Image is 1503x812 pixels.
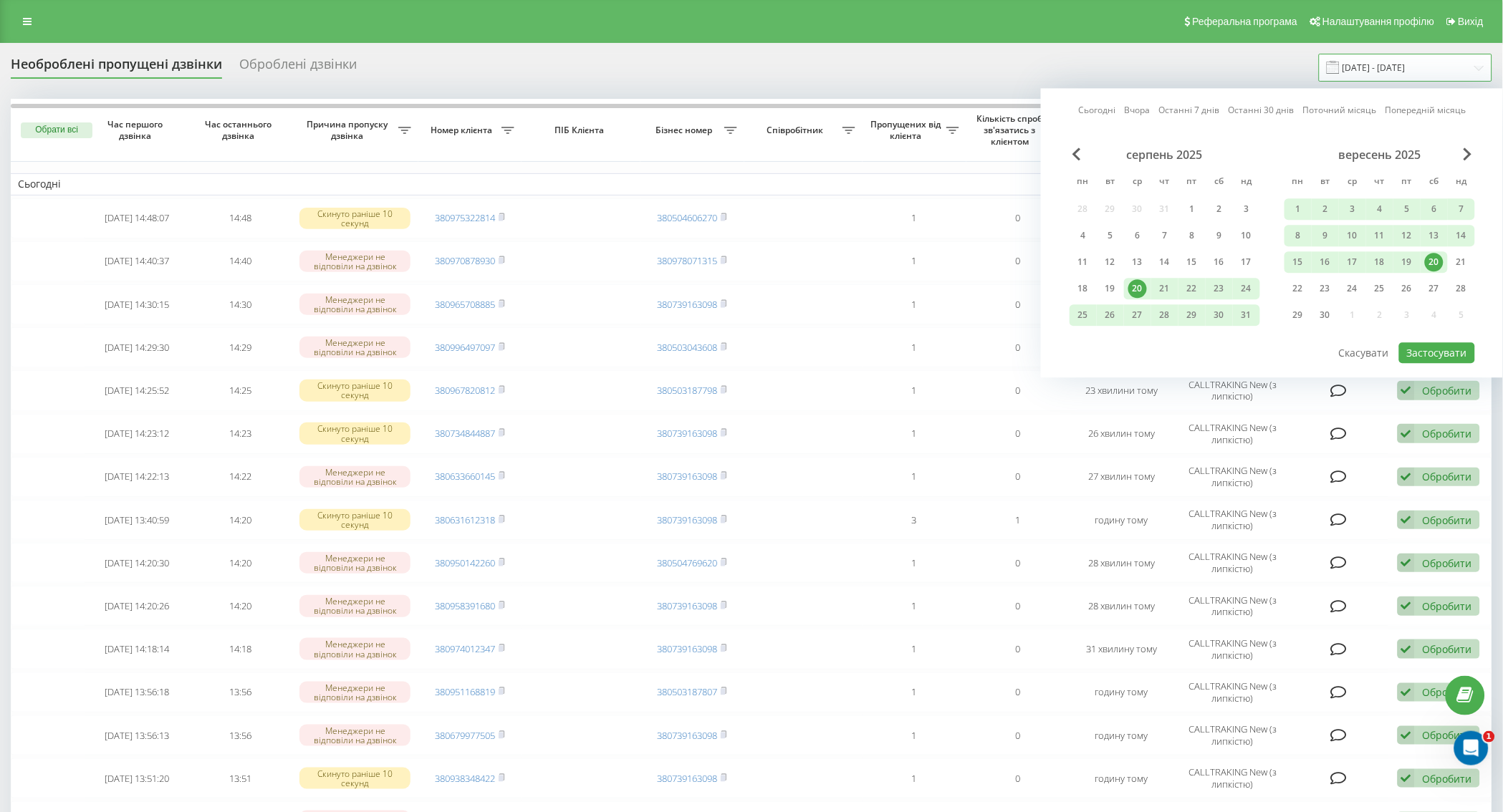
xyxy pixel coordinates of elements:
div: 20 [1425,253,1444,271]
div: 9 [1316,226,1335,245]
div: ср 3 вер 2025 р. [1339,198,1366,220]
td: 28 хвилин тому [1070,543,1174,583]
abbr: неділя [1236,172,1257,193]
a: 380739163098 [657,427,717,440]
div: ср 27 серп 2025 р. [1124,304,1151,326]
div: Менеджери не відповіли на дзвінок [299,251,410,272]
a: 380739163098 [657,298,717,311]
div: вересень 2025 [1284,148,1475,162]
td: 1 [863,586,966,626]
div: 7 [1452,200,1471,218]
div: чт 7 серп 2025 р. [1151,225,1178,246]
td: 1 [863,241,966,281]
abbr: субота [1423,172,1445,193]
div: вт 9 вер 2025 р. [1312,225,1339,246]
abbr: середа [1342,172,1363,193]
div: пн 8 вер 2025 р. [1284,225,1312,246]
a: 380996497097 [435,341,495,354]
div: 17 [1237,253,1256,271]
div: пт 5 вер 2025 р. [1393,198,1421,220]
span: Бізнес номер [648,125,724,136]
div: нд 10 серп 2025 р. [1233,225,1260,246]
div: Менеджери не відповіли на дзвінок [299,552,410,574]
div: сб 16 серп 2025 р. [1206,251,1233,273]
td: [DATE] 14:25:52 [85,370,188,410]
td: 1 [863,457,966,497]
a: 380739163098 [657,772,717,785]
div: 27 [1128,306,1147,324]
div: Обробити [1423,427,1472,440]
div: 25 [1074,306,1093,324]
div: 20 [1128,279,1147,298]
div: вт 16 вер 2025 р. [1312,251,1339,273]
div: Менеджери не відповіли на дзвінок [299,638,410,659]
div: нд 7 вер 2025 р. [1448,198,1475,220]
div: 8 [1183,226,1201,245]
td: 1 [863,370,966,410]
td: 14:29 [188,327,292,367]
td: 1 [863,543,966,583]
div: Обробити [1423,772,1472,786]
div: 26 [1398,279,1416,298]
button: Застосувати [1399,342,1475,363]
div: нд 24 серп 2025 р. [1233,278,1260,299]
a: Вчора [1125,104,1151,117]
a: 380965708885 [435,298,495,311]
div: пт 26 вер 2025 р. [1393,278,1421,299]
td: 0 [966,672,1070,712]
div: вт 19 серп 2025 р. [1097,278,1124,299]
td: 0 [966,327,1070,367]
span: Час останнього дзвінка [200,119,280,141]
div: 7 [1156,226,1174,245]
td: [DATE] 14:20:26 [85,586,188,626]
a: 380504769620 [657,556,717,569]
a: 380950142260 [435,556,495,569]
abbr: понеділок [1072,172,1094,193]
div: вт 12 серп 2025 р. [1097,251,1124,273]
div: пт 29 серп 2025 р. [1178,304,1206,326]
div: Обробити [1423,599,1472,613]
abbr: четвер [1154,172,1176,193]
div: пт 19 вер 2025 р. [1393,251,1421,273]
td: 14:22 [188,457,292,497]
div: 18 [1370,253,1389,271]
div: 11 [1370,226,1389,245]
div: 2 [1316,200,1335,218]
div: 18 [1074,279,1093,298]
div: ср 10 вер 2025 р. [1339,225,1366,246]
div: Обробити [1423,685,1472,699]
td: CALLTRAKING New (з липкістю) [1173,672,1292,712]
span: Налаштування профілю [1322,16,1434,27]
div: вт 26 серп 2025 р. [1097,304,1124,326]
td: 1 [863,758,966,798]
a: Попередній місяць [1386,104,1466,117]
a: 380739163098 [657,470,717,483]
td: 1 [863,327,966,367]
a: 380967820812 [435,384,495,397]
div: 31 [1237,306,1256,324]
abbr: вівторок [1315,172,1336,193]
div: вт 5 серп 2025 р. [1097,225,1124,246]
td: 23 хвилини тому [1070,370,1174,410]
div: сб 27 вер 2025 р. [1421,278,1448,299]
div: 4 [1074,226,1093,245]
td: 1 [863,629,966,669]
td: 0 [966,715,1070,755]
td: [DATE] 14:22:13 [85,457,188,497]
div: пт 22 серп 2025 р. [1178,278,1206,299]
div: сб 9 серп 2025 р. [1206,225,1233,246]
div: 5 [1398,200,1416,218]
td: 13:51 [188,758,292,798]
a: 380958391680 [435,599,495,612]
td: CALLTRAKING New (з липкістю) [1173,500,1292,540]
a: 380739163098 [657,729,717,742]
button: Скасувати [1331,342,1397,363]
div: вт 23 вер 2025 р. [1312,278,1339,299]
div: 13 [1425,226,1444,245]
a: 380739163098 [657,599,717,612]
td: [DATE] 14:29:30 [85,327,188,367]
div: чт 21 серп 2025 р. [1151,278,1178,299]
td: 14:48 [188,198,292,238]
td: CALLTRAKING New (з липкістю) [1173,543,1292,583]
div: Обробити [1423,728,1472,742]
